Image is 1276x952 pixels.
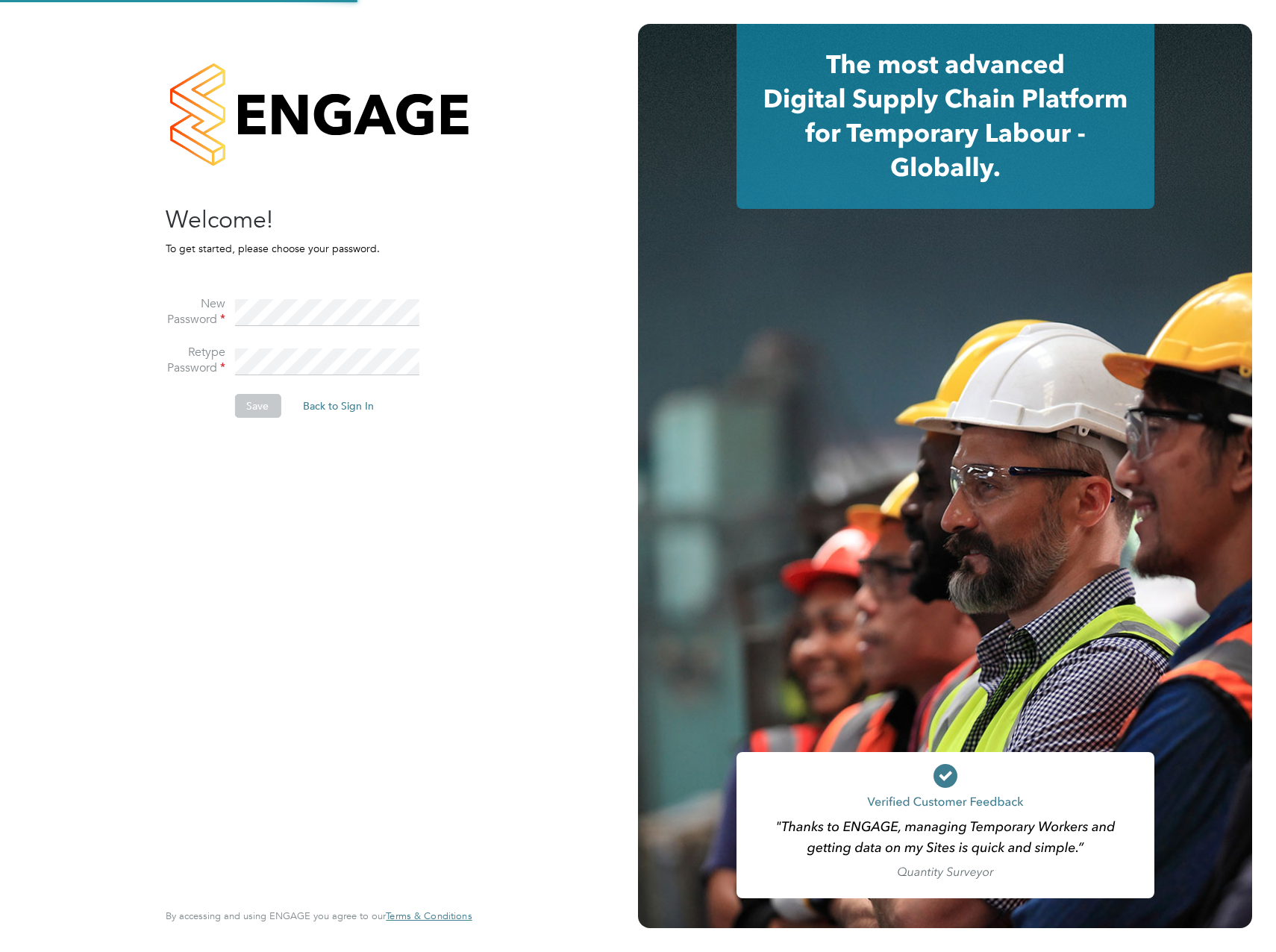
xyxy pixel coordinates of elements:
[166,909,472,922] span: By accessing and using ENGAGE you agree to our
[386,909,472,922] span: Terms & Conditions
[234,394,281,418] button: Save
[166,345,225,376] label: Retype Password
[166,242,457,255] p: To get started, please choose your password.
[166,296,225,328] label: New Password
[386,910,472,922] a: Terms & Conditions
[291,394,386,418] button: Back to Sign In
[166,204,457,236] h2: Welcome!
